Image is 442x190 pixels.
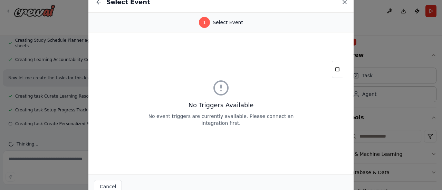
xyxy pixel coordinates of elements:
p: No event triggers are currently available. Please connect an integration first. [144,113,298,127]
div: 1 [199,17,210,28]
h3: No Triggers Available [144,100,298,110]
span: Select Event [213,19,243,26]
